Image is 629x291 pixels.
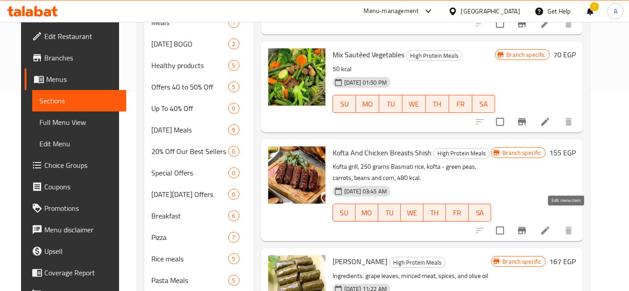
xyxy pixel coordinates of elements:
[151,189,228,200] div: Black Friday Offers
[364,6,419,17] div: Menu-management
[503,51,549,59] span: Branch specific
[491,14,509,33] span: Select to update
[44,267,119,278] span: Coverage Report
[228,146,240,157] div: items
[39,117,119,128] span: Full Menu View
[228,103,240,114] div: items
[472,95,496,113] button: SA
[558,13,579,34] button: delete
[614,6,617,16] span: A
[25,197,126,219] a: Promotions
[144,98,254,119] div: Up To 40% Off0
[337,98,353,111] span: SU
[333,64,496,75] p: 50 kcal
[151,124,228,135] span: [DATE] Meals
[540,18,551,29] a: Edit menu item
[44,31,119,42] span: Edit Restaurant
[553,48,576,61] h6: 70 EGP
[151,253,228,264] div: Rice meals
[333,204,355,222] button: SU
[44,203,119,214] span: Promotions
[491,112,509,131] span: Select to update
[434,148,489,158] span: High Protein Meals
[229,83,239,91] span: 5
[44,52,119,63] span: Branches
[378,204,401,222] button: TU
[341,78,390,87] span: [DATE] 01:50 PM
[229,255,239,263] span: 5
[25,154,126,176] a: Choice Groups
[25,47,126,68] a: Branches
[151,167,228,178] span: Special Offers
[549,255,576,268] h6: 167 EGP
[144,270,254,291] div: Pasta Meals5
[144,227,254,248] div: Pizza7
[229,190,239,199] span: 0
[355,204,378,222] button: MO
[228,253,240,264] div: items
[32,133,126,154] a: Edit Menu
[229,40,239,48] span: 2
[268,48,325,106] img: Mix Sautéed Vegetables
[46,74,119,85] span: Menus
[433,148,490,159] div: High Protein Meals
[228,189,240,200] div: items
[151,39,228,49] span: [DATE] BOGO
[382,206,398,219] span: TU
[449,206,465,219] span: FR
[472,206,488,219] span: SA
[333,48,404,61] span: Mix Sautéed Vegetables
[229,212,239,220] span: 6
[333,161,492,184] p: Kofta grill, 250 grams Basmati rice, kofta - green peas, carrots, beans and corn, 480 kcal.
[144,55,254,76] div: Healthy products5
[229,126,239,134] span: 9
[549,146,576,159] h6: 155 EGP
[151,210,228,221] span: Breakfast
[32,111,126,133] a: Full Menu View
[144,248,254,270] div: Rice meals5
[144,76,254,98] div: Offers 40 to 50% Off5
[151,275,228,286] span: Pasta Meals
[333,270,492,282] p: Ingredients. grape leaves, minced meat, spices, and olive oil
[446,204,469,222] button: FR
[151,81,228,92] span: Offers 40 to 50% Off
[268,146,325,204] img: Kofta And Chicken Breasts Shish
[32,90,126,111] a: Sections
[389,257,445,268] span: High Protein Meals
[144,184,254,205] div: [DATE][DATE] Offers0
[44,224,119,235] span: Menu disclaimer
[228,60,240,71] div: items
[25,262,126,283] a: Coverage Report
[44,160,119,171] span: Choice Groups
[341,187,390,196] span: [DATE] 03:45 AM
[383,98,399,111] span: TU
[469,204,492,222] button: SA
[44,246,119,257] span: Upsell
[558,220,579,241] button: delete
[25,68,126,90] a: Menus
[229,233,239,242] span: 7
[511,111,533,133] button: Branch-specific-item
[499,257,545,266] span: Branch specific
[25,219,126,240] a: Menu disclaimer
[25,26,126,47] a: Edit Restaurant
[429,98,445,111] span: TH
[151,103,228,114] span: Up To 40% Off
[401,204,424,222] button: WE
[453,98,469,111] span: FR
[229,276,239,285] span: 5
[558,111,579,133] button: delete
[228,210,240,221] div: items
[406,51,462,61] span: High Protein Meals
[406,98,422,111] span: WE
[151,146,228,157] div: 20% Off Our Best Sellers
[228,167,240,178] div: items
[356,95,379,113] button: MO
[337,206,352,219] span: SU
[333,255,387,268] span: [PERSON_NAME]
[228,232,240,243] div: items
